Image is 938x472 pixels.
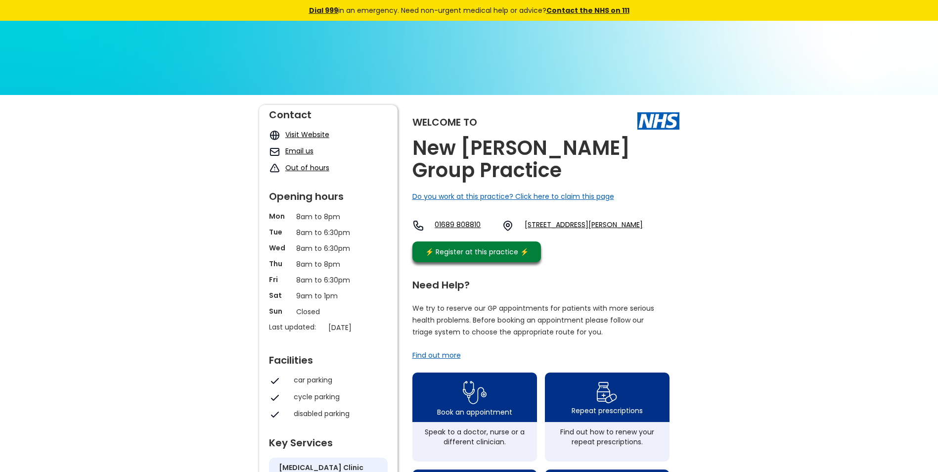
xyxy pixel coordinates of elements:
[269,105,388,120] div: Contact
[296,290,360,301] p: 9am to 1pm
[502,220,514,232] img: practice location icon
[546,5,629,15] a: Contact the NHS on 111
[550,427,665,447] div: Find out how to renew your repeat prescriptions.
[285,146,313,156] a: Email us
[296,211,360,222] p: 8am to 8pm
[269,211,291,221] p: Mon
[285,130,329,140] a: Visit Website
[269,130,280,141] img: globe icon
[269,322,323,332] p: Last updated:
[269,163,280,174] img: exclamation icon
[296,243,360,254] p: 8am to 6:30pm
[596,379,618,406] img: repeat prescription icon
[328,322,393,333] p: [DATE]
[412,275,670,290] div: Need Help?
[412,373,537,462] a: book appointment icon Book an appointmentSpeak to a doctor, nurse or a different clinician.
[412,241,541,262] a: ⚡️ Register at this practice ⚡️
[420,246,534,257] div: ⚡️ Register at this practice ⚡️
[463,378,487,407] img: book appointment icon
[296,259,360,270] p: 8am to 8pm
[572,406,643,416] div: Repeat prescriptions
[412,117,477,127] div: Welcome to
[437,407,512,417] div: Book an appointment
[545,373,670,462] a: repeat prescription iconRepeat prescriptionsFind out how to renew your repeat prescriptions.
[412,137,679,182] h2: New [PERSON_NAME] Group Practice
[269,146,280,157] img: mail icon
[269,259,291,269] p: Thu
[269,227,291,237] p: Tue
[294,375,383,385] div: car parking
[269,290,291,300] p: Sat
[637,112,679,129] img: The NHS logo
[296,306,360,317] p: Closed
[412,220,424,232] img: telephone icon
[294,409,383,419] div: disabled parking
[412,191,614,201] a: Do you work at this practice? Click here to claim this page
[435,220,494,232] a: 01689 808810
[285,163,329,173] a: Out of hours
[412,302,655,338] p: We try to reserve our GP appointments for patients with more serious health problems. Before book...
[309,5,338,15] a: Dial 999
[294,392,383,402] div: cycle parking
[269,433,388,448] div: Key Services
[412,350,461,360] a: Find out more
[269,350,388,365] div: Facilities
[269,275,291,284] p: Fri
[296,275,360,285] p: 8am to 6:30pm
[269,306,291,316] p: Sun
[417,427,532,447] div: Speak to a doctor, nurse or a different clinician.
[269,243,291,253] p: Wed
[269,187,388,201] div: Opening hours
[242,5,697,16] div: in an emergency. Need non-urgent medical help or advice?
[296,227,360,238] p: 8am to 6:30pm
[525,220,643,232] a: [STREET_ADDRESS][PERSON_NAME]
